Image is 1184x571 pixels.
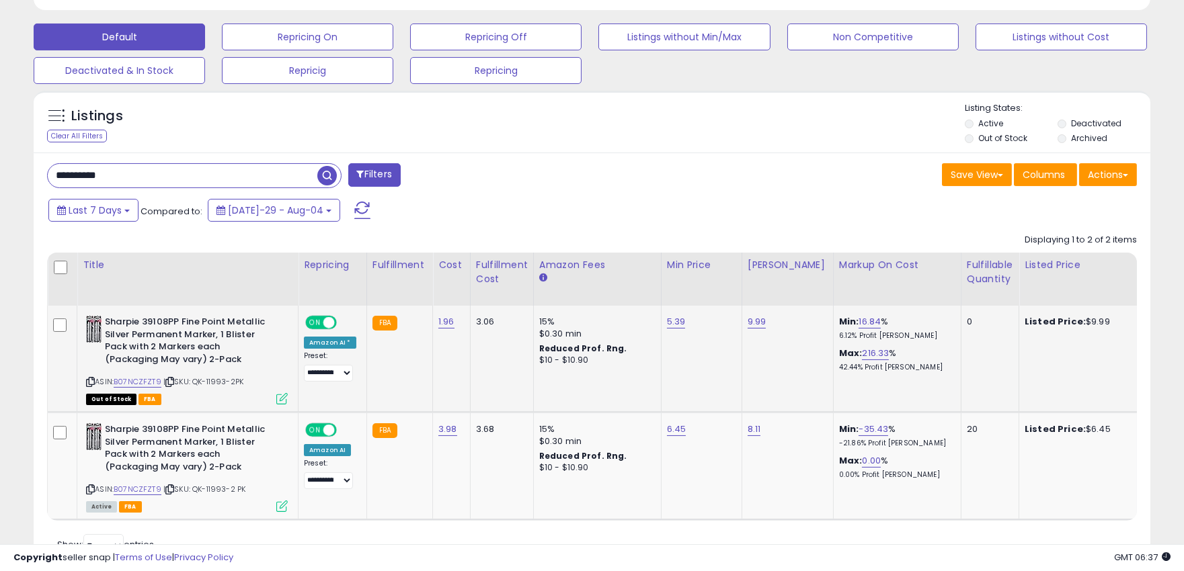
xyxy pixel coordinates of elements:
[86,501,117,513] span: All listings currently available for purchase on Amazon
[335,425,356,436] span: OFF
[222,57,393,84] button: Repricig
[1025,423,1136,435] div: $6.45
[222,24,393,50] button: Repricing On
[839,316,951,341] div: %
[978,132,1027,144] label: Out of Stock
[105,316,268,369] b: Sharpie 39108PP Fine Point Metallic Silver Permanent Marker, 1 Blister Pack with 2 Markers each (...
[348,163,401,187] button: Filters
[598,24,770,50] button: Listings without Min/Max
[1014,163,1077,186] button: Columns
[438,258,465,272] div: Cost
[372,258,427,272] div: Fulfillment
[1071,118,1121,129] label: Deactivated
[839,454,863,467] b: Max:
[539,355,651,366] div: $10 - $10.90
[304,337,356,349] div: Amazon AI *
[1025,316,1136,328] div: $9.99
[839,470,951,480] p: 0.00% Profit [PERSON_NAME]
[748,315,766,328] a: 9.99
[139,394,161,405] span: FBA
[114,376,161,388] a: B07NCZFZT9
[667,258,736,272] div: Min Price
[967,316,1009,328] div: 0
[304,351,356,382] div: Preset:
[839,347,951,372] div: %
[119,501,142,513] span: FBA
[438,423,457,436] a: 3.98
[667,423,686,436] a: 6.45
[307,317,323,328] span: ON
[839,423,859,435] b: Min:
[174,551,233,564] a: Privacy Policy
[34,57,205,84] button: Deactivated & In Stock
[942,163,1012,186] button: Save View
[976,24,1147,50] button: Listings without Cost
[1071,132,1107,144] label: Archived
[47,130,107,142] div: Clear All Filters
[476,316,523,328] div: 3.06
[748,258,828,272] div: [PERSON_NAME]
[86,423,288,511] div: ASIN:
[304,444,351,456] div: Amazon AI
[83,258,292,272] div: Title
[839,455,951,480] div: %
[86,316,288,403] div: ASIN:
[839,439,951,448] p: -21.86% Profit [PERSON_NAME]
[304,459,356,489] div: Preset:
[1079,163,1137,186] button: Actions
[539,423,651,435] div: 15%
[410,24,582,50] button: Repricing Off
[208,199,340,222] button: [DATE]-29 - Aug-04
[1025,234,1137,247] div: Displaying 1 to 2 of 2 items
[539,450,627,462] b: Reduced Prof. Rng.
[787,24,959,50] button: Non Competitive
[71,107,123,126] h5: Listings
[114,484,161,495] a: B07NCZFZT9
[13,551,63,564] strong: Copyright
[833,253,961,306] th: The percentage added to the cost of goods (COGS) that forms the calculator for Min & Max prices.
[748,423,761,436] a: 8.11
[438,315,455,328] a: 1.96
[86,316,102,343] img: 517nEhNI9PS._SL40_.jpg
[69,204,122,217] span: Last 7 Days
[57,538,154,551] span: Show: entries
[163,376,243,387] span: | SKU: QK-11993-2PK
[965,102,1150,115] p: Listing States:
[839,423,951,448] div: %
[539,462,651,474] div: $10 - $10.90
[539,328,651,340] div: $0.30 min
[372,423,397,438] small: FBA
[34,24,205,50] button: Default
[967,258,1013,286] div: Fulfillable Quantity
[1025,423,1086,435] b: Listed Price:
[105,423,268,476] b: Sharpie 39108PP Fine Point Metallic Silver Permanent Marker, 1 Blister Pack with 2 Markers each (...
[48,199,139,222] button: Last 7 Days
[839,331,951,341] p: 6.12% Profit [PERSON_NAME]
[13,552,233,564] div: seller snap | |
[839,347,863,359] b: Max:
[539,343,627,354] b: Reduced Prof. Rng.
[1023,168,1065,181] span: Columns
[86,423,102,450] img: 517nEhNI9PS._SL40_.jpg
[859,315,881,328] a: 16.84
[539,258,656,272] div: Amazon Fees
[839,363,951,372] p: 42.44% Profit [PERSON_NAME]
[372,316,397,331] small: FBA
[967,423,1009,435] div: 20
[304,258,361,272] div: Repricing
[476,258,528,286] div: Fulfillment Cost
[862,347,889,360] a: 216.33
[859,423,888,436] a: -35.43
[539,316,651,328] div: 15%
[1025,315,1086,328] b: Listed Price:
[86,394,136,405] span: All listings that are currently out of stock and unavailable for purchase on Amazon
[862,454,881,468] a: 0.00
[539,272,547,284] small: Amazon Fees.
[1025,258,1141,272] div: Listed Price
[115,551,172,564] a: Terms of Use
[228,204,323,217] span: [DATE]-29 - Aug-04
[410,57,582,84] button: Repricing
[476,423,523,435] div: 3.68
[539,435,651,447] div: $0.30 min
[667,315,686,328] a: 5.39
